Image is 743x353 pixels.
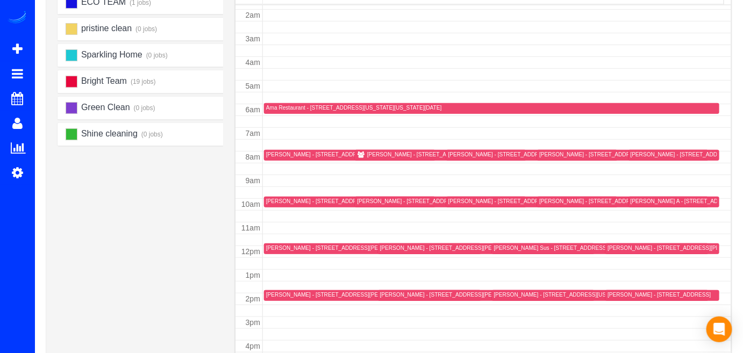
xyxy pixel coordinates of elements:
[246,58,260,67] span: 4am
[539,151,687,158] div: [PERSON_NAME] - [STREET_ADDRESS][PERSON_NAME]
[380,244,528,251] div: [PERSON_NAME] - [STREET_ADDRESS][PERSON_NAME]
[539,198,642,205] div: [PERSON_NAME] - [STREET_ADDRESS]
[266,244,414,251] div: [PERSON_NAME] - [STREET_ADDRESS][PERSON_NAME]
[266,104,442,111] div: Ama Restaurant - [STREET_ADDRESS][US_STATE][US_STATE][DATE]
[134,25,158,33] small: (0 jobs)
[246,82,260,90] span: 5am
[80,76,127,85] span: Bright Team
[241,224,260,232] span: 11am
[80,129,137,138] span: Shine cleaning
[246,271,260,279] span: 1pm
[266,198,399,205] div: [PERSON_NAME] - [STREET_ADDRESS][US_STATE]
[357,198,505,205] div: [PERSON_NAME] - [STREET_ADDRESS][PERSON_NAME]
[266,151,414,158] div: [PERSON_NAME] - [STREET_ADDRESS][PERSON_NAME]
[706,316,732,342] div: Open Intercom Messenger
[6,11,28,26] img: Automaid Logo
[631,151,734,158] div: [PERSON_NAME] - [STREET_ADDRESS]
[132,104,155,112] small: (0 jobs)
[448,151,552,158] div: [PERSON_NAME] - [STREET_ADDRESS]
[241,247,260,256] span: 12pm
[494,244,639,251] div: [PERSON_NAME] Sus - [STREET_ADDRESS][US_STATE]
[241,200,260,208] span: 10am
[246,342,260,350] span: 4pm
[246,153,260,161] span: 8am
[246,11,260,19] span: 2am
[631,198,739,205] div: [PERSON_NAME] A - [STREET_ADDRESS]
[608,291,711,298] div: [PERSON_NAME] - [STREET_ADDRESS]
[140,131,163,138] small: (0 jobs)
[246,176,260,185] span: 9am
[80,50,142,59] span: Sparkling Home
[246,105,260,114] span: 6am
[80,103,130,112] span: Green Clean
[246,318,260,327] span: 3pm
[129,78,155,85] small: (19 jobs)
[266,291,459,298] div: [PERSON_NAME] - [STREET_ADDRESS][PERSON_NAME][PERSON_NAME]
[145,52,168,59] small: (0 jobs)
[380,291,528,298] div: [PERSON_NAME] - [STREET_ADDRESS][PERSON_NAME]
[246,34,260,43] span: 3am
[246,129,260,138] span: 7am
[246,294,260,303] span: 2pm
[80,24,132,33] span: pristine clean
[367,151,515,158] div: [PERSON_NAME] - [STREET_ADDRESS][PERSON_NAME]
[448,198,596,205] div: [PERSON_NAME] - [STREET_ADDRESS][PERSON_NAME]
[494,291,627,298] div: [PERSON_NAME] - [STREET_ADDRESS][US_STATE]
